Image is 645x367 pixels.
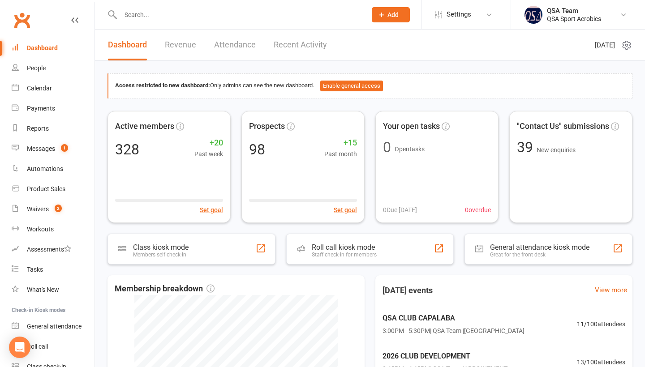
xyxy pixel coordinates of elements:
span: Past month [324,149,357,159]
div: Assessments [27,246,71,253]
span: 39 [517,139,537,156]
span: 2026 CLUB DEVELOPMENT [383,350,507,362]
div: General attendance kiosk mode [490,243,589,252]
span: Add [387,11,399,18]
div: 328 [115,142,139,157]
div: What's New [27,286,59,293]
a: Waivers 2 [12,199,95,219]
div: Open Intercom Messenger [9,337,30,358]
div: QSA Sport Aerobics [547,15,601,23]
span: 0 overdue [465,205,491,215]
span: Membership breakdown [115,282,215,295]
span: 11 / 100 attendees [577,319,625,329]
a: People [12,58,95,78]
a: Payments [12,98,95,119]
a: Product Sales [12,179,95,199]
input: Search... [118,9,360,21]
a: Messages 1 [12,139,95,159]
div: Tasks [27,266,43,273]
a: Clubworx [11,9,33,31]
a: Revenue [165,30,196,60]
div: Messages [27,145,55,152]
div: Dashboard [27,44,58,51]
a: Workouts [12,219,95,239]
img: thumb_image1645967867.png [525,6,542,24]
strong: Access restricted to new dashboard: [115,82,210,89]
span: +20 [194,137,223,149]
a: Roll call [12,337,95,357]
div: Payments [27,105,55,112]
div: Product Sales [27,185,65,192]
span: Active members [115,120,174,133]
div: Only admins can see the new dashboard. [115,81,625,91]
span: 13 / 100 attendees [577,357,625,367]
div: Staff check-in for members [312,252,377,258]
span: 2 [55,205,62,212]
div: QSA Team [547,7,601,15]
button: Enable general access [320,81,383,91]
div: Roll call kiosk mode [312,243,377,252]
a: General attendance kiosk mode [12,316,95,337]
div: Members self check-in [133,252,189,258]
div: 0 [383,140,391,154]
a: Calendar [12,78,95,98]
a: Attendance [214,30,256,60]
a: Dashboard [108,30,147,60]
div: General attendance [27,323,82,330]
span: 3:00PM - 5:30PM | QSA Team | [GEOGRAPHIC_DATA] [383,326,525,336]
div: Roll call [27,343,48,350]
span: QSA CLUB CAPALABA [383,312,525,324]
div: Automations [27,165,63,172]
div: Class kiosk mode [133,243,189,252]
button: Add [372,7,410,22]
span: [DATE] [595,40,615,51]
h3: [DATE] events [375,282,440,299]
button: Set goal [200,205,223,215]
div: Great for the front desk [490,252,589,258]
span: Settings [447,4,471,25]
a: Automations [12,159,95,179]
button: Set goal [334,205,357,215]
span: 0 Due [DATE] [383,205,417,215]
span: +15 [324,137,357,149]
a: View more [595,285,627,295]
a: Reports [12,119,95,139]
a: Dashboard [12,38,95,58]
a: Assessments [12,239,95,260]
div: Calendar [27,85,52,92]
div: Workouts [27,226,54,233]
span: Prospects [249,120,285,133]
a: Recent Activity [274,30,327,60]
a: Tasks [12,260,95,280]
a: What's New [12,280,95,300]
span: Your open tasks [383,120,440,133]
div: Waivers [27,205,49,213]
div: 98 [249,142,265,157]
div: People [27,64,46,72]
span: New enquiries [537,146,576,154]
div: Reports [27,125,49,132]
span: "Contact Us" submissions [517,120,609,133]
span: Open tasks [395,145,425,153]
span: Past week [194,149,223,159]
span: 1 [61,144,68,152]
